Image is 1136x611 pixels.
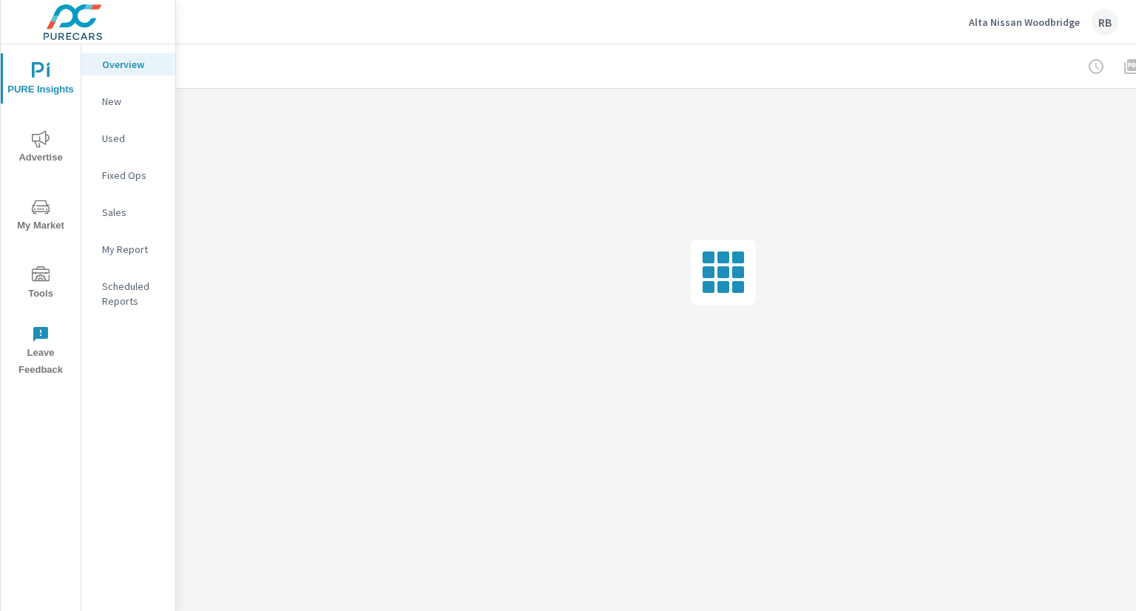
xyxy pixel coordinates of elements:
div: Sales [81,201,175,223]
p: Scheduled Reports [102,279,163,308]
span: Advertise [5,130,76,166]
div: Overview [81,53,175,75]
div: New [81,90,175,112]
p: Sales [102,205,163,220]
p: New [102,94,163,109]
span: My Market [5,198,76,234]
div: My Report [81,238,175,260]
p: Fixed Ops [102,168,163,183]
p: My Report [102,242,163,257]
div: Used [81,127,175,149]
div: Scheduled Reports [81,275,175,312]
p: Overview [102,57,163,72]
div: Fixed Ops [81,164,175,186]
div: nav menu [1,44,81,385]
span: Tools [5,266,76,303]
span: PURE Insights [5,62,76,98]
p: Used [102,131,163,146]
span: Leave Feedback [5,325,76,379]
div: RB [1092,9,1118,36]
p: Alta Nissan Woodbridge [969,16,1080,29]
